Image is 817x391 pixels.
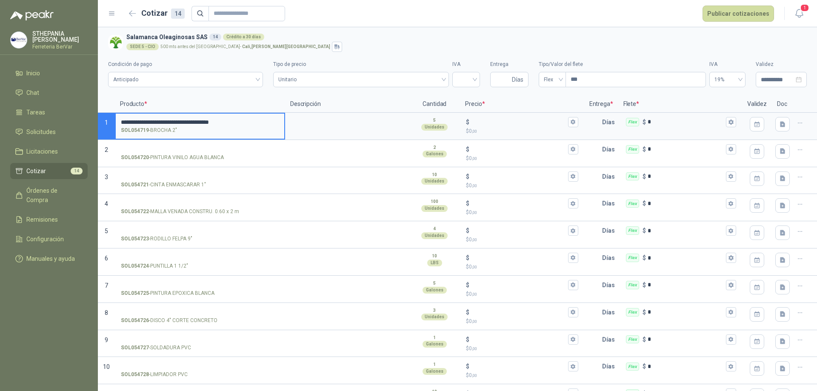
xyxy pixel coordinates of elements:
[433,361,436,368] p: 1
[648,146,724,152] input: Flex $
[643,362,646,371] p: $
[409,96,460,113] p: Cantidad
[471,228,566,234] input: $$0,00
[26,147,58,156] span: Licitaciones
[121,363,279,370] input: SOL054728-LIMPIADOR PVC
[432,171,437,178] p: 10
[648,309,724,315] input: Flex $
[121,317,149,325] strong: SOL054726
[115,96,285,113] p: Producto
[452,60,480,68] label: IVA
[643,145,646,154] p: $
[121,200,279,207] input: SOL054722-MALLA VENADA CONSTRU. 0.60 x 2 m
[469,372,477,378] span: 0
[105,200,108,207] span: 4
[466,117,469,127] p: $
[423,368,447,375] div: Galones
[433,307,436,314] p: 3
[643,335,646,344] p: $
[121,181,149,189] strong: SOL054721
[105,282,108,289] span: 7
[466,226,469,235] p: $
[472,292,477,297] span: ,00
[568,361,578,371] button: $$0,00
[626,226,639,235] div: Flex
[472,265,477,269] span: ,00
[26,68,40,78] span: Inicio
[121,126,149,134] strong: SOL054719
[568,334,578,345] button: $$0,00
[121,289,149,297] strong: SOL054725
[460,96,584,113] p: Precio
[466,236,578,244] p: $
[544,73,561,86] span: Flex
[626,308,639,317] div: Flex
[584,96,618,113] p: Entrega
[10,163,88,179] a: Cotizar14
[26,166,46,176] span: Cotizar
[648,173,724,180] input: Flex $
[568,171,578,182] button: $$0,00
[223,34,264,40] div: Crédito a 30 días
[648,282,724,288] input: Flex $
[466,290,578,298] p: $
[121,119,279,126] input: SOL054719-BROCHA 2"
[121,174,279,180] input: SOL054721-CINTA ENMASCARAR 1"
[105,146,108,153] span: 2
[772,96,793,113] p: Doc
[466,263,578,271] p: $
[643,226,646,235] p: $
[643,308,646,317] p: $
[121,154,149,162] strong: SOL054720
[469,209,477,215] span: 0
[160,45,330,49] p: 500 mts antes del [GEOGRAPHIC_DATA] -
[726,307,736,317] button: Flex $
[726,253,736,263] button: Flex $
[726,361,736,371] button: Flex $
[539,60,706,68] label: Tipo/Valor del flete
[466,335,469,344] p: $
[121,154,224,162] p: - PINTURA VINILO AGUA BLANCA
[121,262,188,270] p: - PUNTILLA 1 1/2"
[121,208,239,216] p: - MALLA VENADA CONSTRU. 0.60 x 2 m
[568,253,578,263] button: $$0,00
[800,4,809,12] span: 1
[471,255,566,261] input: $$0,00
[626,200,639,208] div: Flex
[466,208,578,217] p: $
[471,173,566,180] input: $$0,00
[472,156,477,161] span: ,00
[431,198,438,205] p: 100
[26,215,58,224] span: Remisiones
[10,251,88,267] a: Manuales y ayuda
[726,334,736,345] button: Flex $
[108,35,123,50] img: Company Logo
[471,336,566,342] input: $$0,00
[10,104,88,120] a: Tareas
[121,126,177,134] p: - BROCHA 2"
[471,309,566,315] input: $$0,00
[433,225,436,232] p: 4
[471,146,566,152] input: $$0,00
[433,144,436,151] p: 2
[568,198,578,208] button: $$0,00
[466,345,578,353] p: $
[626,335,639,344] div: Flex
[10,10,54,20] img: Logo peakr
[10,143,88,160] a: Licitaciones
[626,281,639,289] div: Flex
[141,7,185,19] h2: Cotizar
[472,237,477,242] span: ,00
[121,282,279,288] input: SOL054725-PINTURA EPOXICA BLANCA
[471,282,566,288] input: $$0,00
[10,183,88,208] a: Órdenes de Compra
[421,205,448,212] div: Unidades
[648,336,724,342] input: Flex $
[121,262,149,270] strong: SOL054724
[643,199,646,208] p: $
[423,151,447,157] div: Galones
[121,228,279,234] input: SOL054723-RODILLO FELPA 9"
[121,317,217,325] p: - DISCO 4" CORTE CONCRETO
[209,34,221,40] div: 14
[469,291,477,297] span: 0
